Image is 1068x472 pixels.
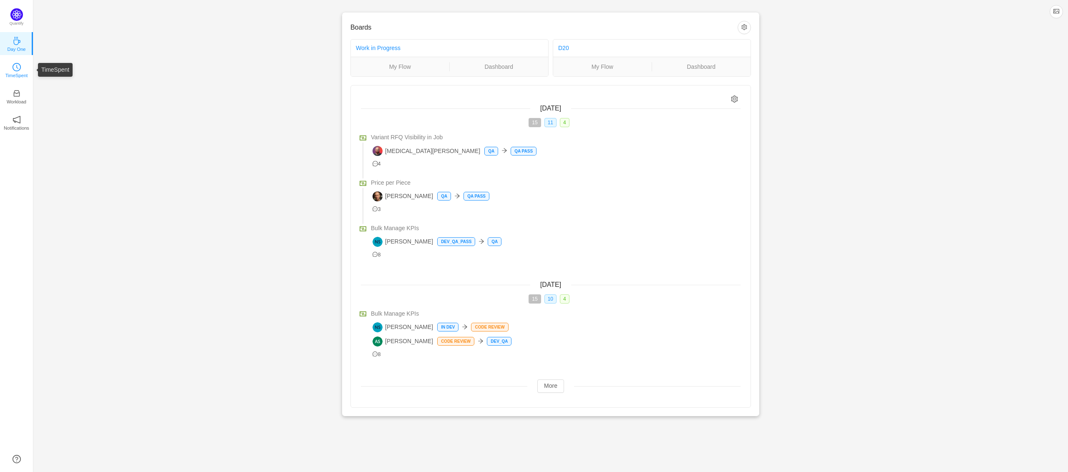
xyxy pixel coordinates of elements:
img: AS [373,336,383,346]
a: Bulk Manage KPIs [371,309,741,318]
i: icon: notification [13,115,21,124]
img: NS [373,322,383,332]
span: Bulk Manage KPIs [371,309,419,318]
a: icon: coffeeDay One [13,39,21,48]
img: DV [373,191,383,201]
p: TimeSpent [5,72,28,79]
i: icon: clock-circle [13,63,21,71]
span: [MEDICAL_DATA][PERSON_NAME] [373,146,480,156]
p: Dev_QA [487,337,511,345]
a: Variant RFQ Visibility in Job [371,133,741,142]
i: icon: arrow-right [478,338,484,344]
span: [DATE] [540,105,561,112]
span: Bulk Manage KPIs [371,224,419,233]
a: Bulk Manage KPIs [371,224,741,233]
img: NS [373,237,383,247]
span: 11 [544,118,557,127]
p: Day One [7,45,25,53]
a: icon: notificationNotifications [13,118,21,126]
span: Price per Piece [371,178,411,187]
span: 15 [529,118,541,127]
span: [PERSON_NAME] [373,191,433,201]
span: 8 [373,351,381,357]
i: icon: message [373,252,378,257]
i: icon: setting [731,95,738,103]
p: Code Review [471,323,508,331]
button: icon: picture [1050,5,1063,18]
span: [DATE] [540,281,561,288]
a: D20 [558,45,569,51]
span: [PERSON_NAME] [373,336,433,346]
a: Price per Piece [371,178,741,187]
p: Quantify [10,21,24,27]
button: icon: setting [738,21,751,34]
p: QA Pass [511,147,536,155]
p: QA [438,192,451,200]
p: Dev_QA_Pass [438,238,475,246]
i: icon: message [373,206,378,212]
p: Notifications [4,124,29,132]
i: icon: coffee [13,37,21,45]
i: icon: message [373,351,378,357]
span: 8 [373,252,381,258]
img: Quantify [10,8,23,21]
a: icon: question-circle [13,455,21,463]
span: 15 [529,294,541,304]
span: 4 [373,161,381,167]
i: icon: message [373,161,378,166]
a: Dashboard [450,62,549,71]
i: icon: arrow-right [479,239,484,244]
i: icon: arrow-right [454,193,460,199]
i: icon: arrow-right [501,148,507,153]
span: 3 [373,206,381,212]
button: More [537,379,564,393]
span: [PERSON_NAME] [373,322,433,332]
a: My Flow [553,62,652,71]
p: In Dev [438,323,458,331]
p: Code Review [438,337,474,345]
p: QA Pass [464,192,489,200]
a: My Flow [351,62,449,71]
span: [PERSON_NAME] [373,237,433,247]
p: Workload [7,98,26,105]
a: icon: clock-circleTimeSpent [13,65,21,74]
i: icon: arrow-right [462,324,468,330]
span: 4 [560,294,569,304]
span: 4 [560,118,569,127]
span: Variant RFQ Visibility in Job [371,133,443,142]
a: icon: inboxWorkload [13,92,21,100]
span: 10 [544,294,557,304]
p: QA [488,238,501,246]
a: Dashboard [652,62,751,71]
a: Work in Progress [356,45,400,51]
i: icon: inbox [13,89,21,98]
img: NS [373,146,383,156]
h3: Boards [350,23,738,32]
p: QA [485,147,498,155]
